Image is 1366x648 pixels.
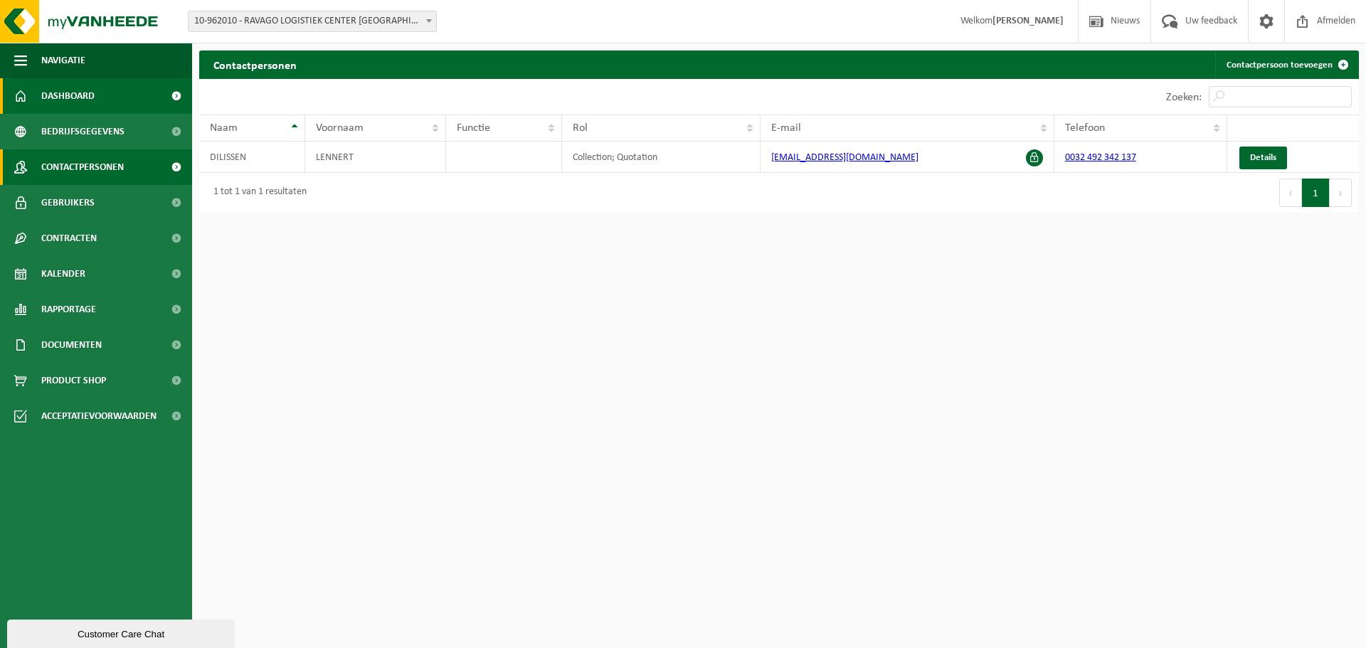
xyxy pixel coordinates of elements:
[1250,153,1276,162] span: Details
[41,398,157,434] span: Acceptatievoorwaarden
[1302,179,1330,207] button: 1
[41,149,124,185] span: Contactpersonen
[199,51,311,78] h2: Contactpersonen
[199,142,305,173] td: DILISSEN
[41,363,106,398] span: Product Shop
[1279,179,1302,207] button: Previous
[41,185,95,221] span: Gebruikers
[457,122,490,134] span: Functie
[41,292,96,327] span: Rapportage
[41,78,95,114] span: Dashboard
[41,221,97,256] span: Contracten
[1065,122,1105,134] span: Telefoon
[41,256,85,292] span: Kalender
[1239,147,1287,169] a: Details
[562,142,761,173] td: Collection; Quotation
[316,122,364,134] span: Voornaam
[771,152,918,163] a: [EMAIL_ADDRESS][DOMAIN_NAME]
[41,43,85,78] span: Navigatie
[41,114,125,149] span: Bedrijfsgegevens
[188,11,437,32] span: 10-962010 - RAVAGO LOGISTIEK CENTER LOMMEL - LOMMEL
[1215,51,1357,79] a: Contactpersoon toevoegen
[771,122,801,134] span: E-mail
[1330,179,1352,207] button: Next
[189,11,436,31] span: 10-962010 - RAVAGO LOGISTIEK CENTER LOMMEL - LOMMEL
[305,142,446,173] td: LENNERT
[1065,152,1136,163] a: 0032 492 342 137
[41,327,102,363] span: Documenten
[210,122,238,134] span: Naam
[992,16,1064,26] strong: [PERSON_NAME]
[206,180,307,206] div: 1 tot 1 van 1 resultaten
[573,122,588,134] span: Rol
[1166,92,1202,103] label: Zoeken:
[7,617,238,648] iframe: chat widget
